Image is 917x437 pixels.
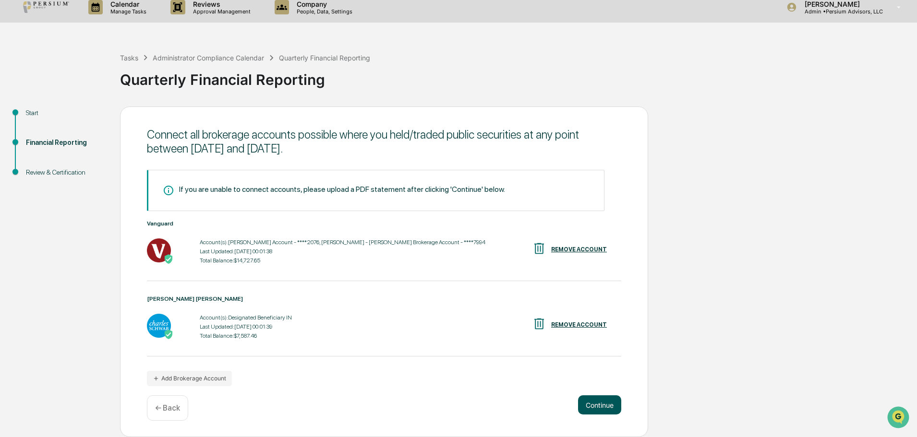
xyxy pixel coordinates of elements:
[147,238,171,262] img: Vanguard - Active
[532,317,546,331] img: REMOVE ACCOUNT
[68,162,116,170] a: Powered byPylon
[10,73,27,91] img: 1746055101610-c473b297-6a78-478c-a979-82029cc54cd1
[185,8,255,15] p: Approval Management
[200,323,292,330] div: Last Updated: [DATE] 00:01:39
[33,73,157,83] div: Start new chat
[19,139,60,149] span: Data Lookup
[147,314,171,338] img: Charles Schwab - Active
[103,8,151,15] p: Manage Tasks
[6,117,66,134] a: 🖐️Preclearance
[551,246,607,253] div: REMOVE ACCOUNT
[26,108,105,118] div: Start
[147,128,621,155] div: Connect all brokerage accounts possible where you held/traded public securities at any point betw...
[200,257,485,264] div: Total Balance: $14,727.65
[200,248,485,255] div: Last Updated: [DATE] 00:01:38
[164,254,173,264] img: Active
[155,403,180,413] p: ← Back
[66,117,123,134] a: 🗄️Attestations
[200,239,485,246] div: Account(s): [PERSON_NAME] Account - ****2076, [PERSON_NAME] - [PERSON_NAME] Brokerage Account - *...
[279,54,370,62] div: Quarterly Financial Reporting
[886,405,912,431] iframe: Open customer support
[164,330,173,339] img: Active
[200,332,292,339] div: Total Balance: $7,587.46
[147,220,621,227] div: Vanguard
[10,20,175,35] p: How can we help?
[33,83,121,91] div: We're available if you need us!
[26,138,105,148] div: Financial Reporting
[96,163,116,170] span: Pylon
[200,314,292,321] div: Account(s): Designated Beneficiary IN
[179,185,505,194] div: If you are unable to connect accounts, please upload a PDF statement after clicking 'Continue' be...
[6,135,64,153] a: 🔎Data Lookup
[153,54,264,62] div: Administrator Compliance Calendar
[147,371,232,386] button: Add Brokerage Account
[19,121,62,130] span: Preclearance
[147,295,621,302] div: [PERSON_NAME] [PERSON_NAME]
[70,122,77,130] div: 🗄️
[578,395,621,414] button: Continue
[26,167,105,177] div: Review & Certification
[79,121,119,130] span: Attestations
[289,8,357,15] p: People, Data, Settings
[551,321,607,328] div: REMOVE ACCOUNT
[120,54,138,62] div: Tasks
[532,241,546,256] img: REMOVE ACCOUNT
[163,76,175,88] button: Start new chat
[120,63,912,88] div: Quarterly Financial Reporting
[23,1,69,13] img: logo
[10,140,17,148] div: 🔎
[10,122,17,130] div: 🖐️
[797,8,883,15] p: Admin • Persium Advisors, LLC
